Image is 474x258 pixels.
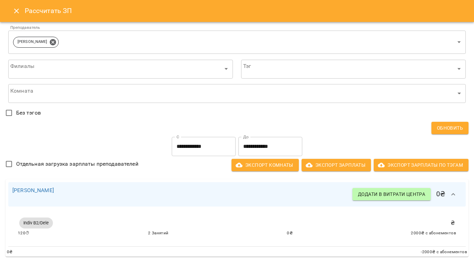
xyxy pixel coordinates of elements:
span: Отдельная загрузка зарплаты преподавателей [16,160,138,168]
p: ₴ [451,219,455,227]
div: ​ [8,59,233,79]
span: Додати в витрати центра [358,190,425,198]
span: Indiv B2/Dele [19,220,53,226]
span: 0 ₴ [7,249,13,256]
button: Додати в витрати центра [352,188,431,200]
span: 0 ₴ [287,230,293,237]
span: Без тэгов [16,109,41,117]
button: Экспорт Зарплаты по тэгам [374,159,469,171]
span: Обновить [437,124,463,132]
h6: 0 ₴ [352,186,462,203]
div: ​ [241,59,466,79]
div: [PERSON_NAME] [8,30,466,54]
button: Экспорт комнаты [232,159,299,171]
div: [PERSON_NAME] [13,37,59,48]
button: Экспорт Зарплаты [302,159,371,171]
span: 120 ⏱ [18,230,30,237]
a: [PERSON_NAME] [12,187,54,193]
button: Close [8,3,25,19]
span: -2000 ₴ с абонементов [421,249,467,256]
div: ​ [8,84,466,103]
button: Обновить [431,122,469,134]
span: Экспорт комнаты [237,161,293,169]
span: Экспорт Зарплаты по тэгам [379,161,463,169]
h6: Рассчитать ЗП [25,5,466,16]
span: Экспорт Зарплаты [307,161,365,169]
span: 2 Занятий [148,230,169,237]
span: 2000 ₴ с абонементов [411,230,456,237]
p: [PERSON_NAME] [18,39,47,45]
